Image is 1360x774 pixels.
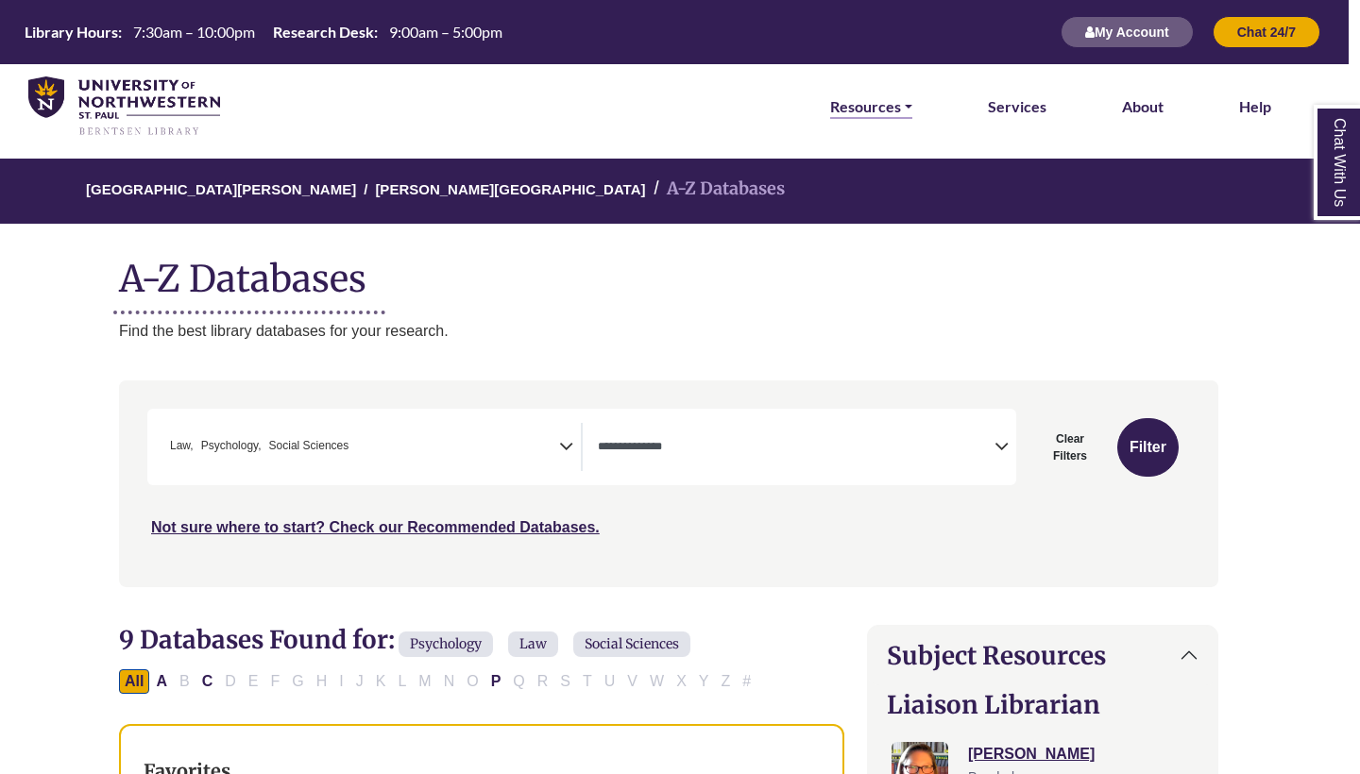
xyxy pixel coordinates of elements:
span: 9 Databases Found for: [119,624,395,655]
th: Research Desk: [265,22,379,42]
a: About [1122,94,1164,119]
a: [GEOGRAPHIC_DATA][PERSON_NAME] [86,178,356,197]
button: Filter Results C [196,669,219,694]
h1: A-Z Databases [119,243,1218,300]
button: My Account [1061,16,1194,48]
p: Find the best library databases for your research. [119,319,1218,344]
a: [PERSON_NAME][GEOGRAPHIC_DATA] [375,178,645,197]
span: Psychology [399,631,493,657]
span: Social Sciences [573,631,690,657]
div: Alpha-list to filter by first letter of database name [119,672,758,688]
li: Social Sciences [262,437,349,455]
span: Law [170,437,194,455]
a: Chat 24/7 [1213,24,1320,40]
button: Subject Resources [868,626,1217,685]
nav: breadcrumb [119,159,1218,224]
button: All [119,669,149,694]
a: Not sure where to start? Check our Recommended Databases. [151,519,600,535]
li: A-Z Databases [646,176,785,203]
span: Psychology [201,437,262,455]
table: Hours Today [17,22,510,40]
img: library_home [28,76,220,138]
nav: Search filters [119,380,1218,586]
span: 7:30am – 10:00pm [133,23,255,41]
a: Resources [830,94,912,119]
th: Library Hours: [17,22,123,42]
a: Services [988,94,1046,119]
span: Social Sciences [269,437,349,455]
span: 9:00am – 5:00pm [389,23,502,41]
button: Clear Filters [1028,418,1113,477]
span: Law [508,631,558,657]
button: Filter Results A [150,669,173,694]
textarea: Search [598,441,994,456]
h2: Liaison Librarian [887,690,1198,719]
a: [PERSON_NAME] [968,746,1095,762]
li: Law [162,437,194,455]
button: Chat 24/7 [1213,16,1320,48]
a: Hours Today [17,22,510,43]
a: Help [1239,94,1271,119]
li: Psychology [194,437,262,455]
a: My Account [1061,24,1194,40]
textarea: Search [352,441,361,456]
button: Filter Results P [485,669,507,694]
button: Submit for Search Results [1117,418,1179,477]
